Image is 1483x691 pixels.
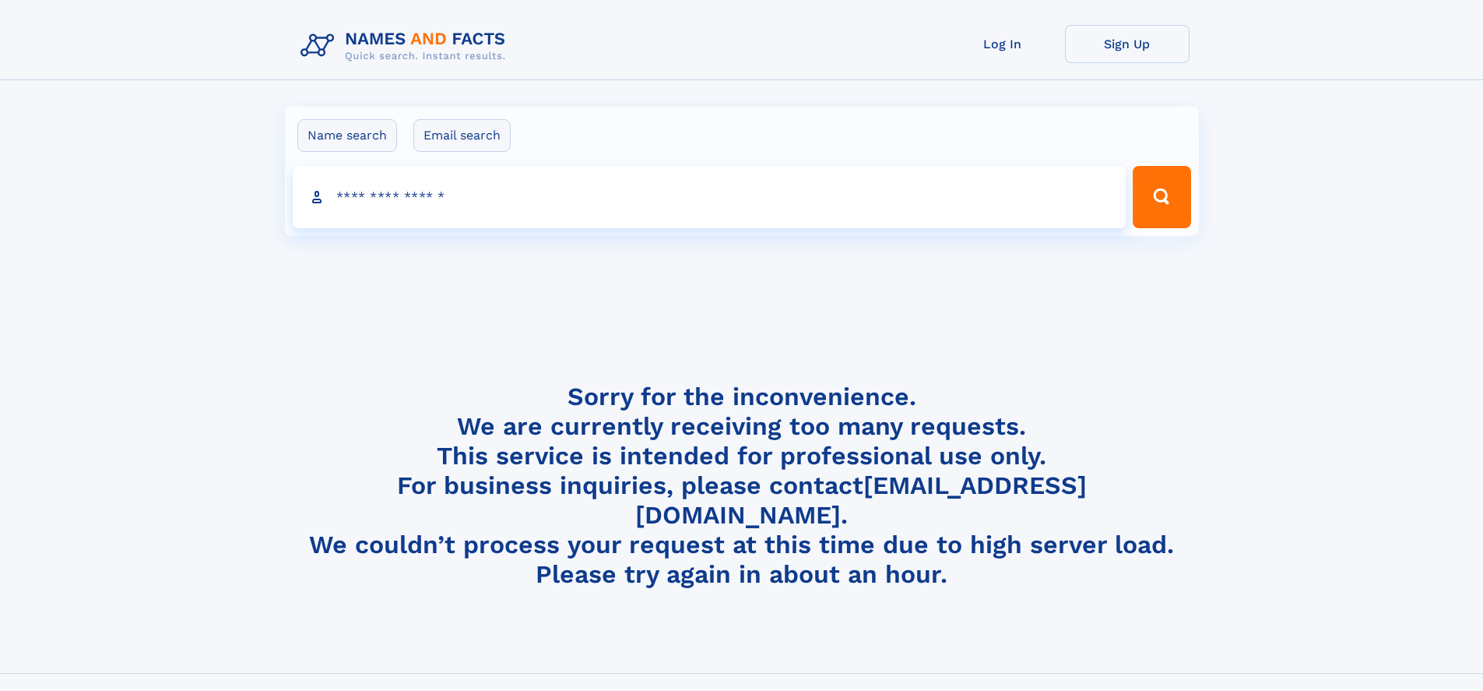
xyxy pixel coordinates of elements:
[413,119,511,152] label: Email search
[294,25,518,67] img: Logo Names and Facts
[297,119,397,152] label: Name search
[635,471,1087,530] a: [EMAIL_ADDRESS][DOMAIN_NAME]
[940,25,1065,63] a: Log In
[294,382,1190,590] h4: Sorry for the inconvenience. We are currently receiving too many requests. This service is intend...
[1065,25,1190,63] a: Sign Up
[1133,166,1190,228] button: Search Button
[293,166,1126,228] input: search input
